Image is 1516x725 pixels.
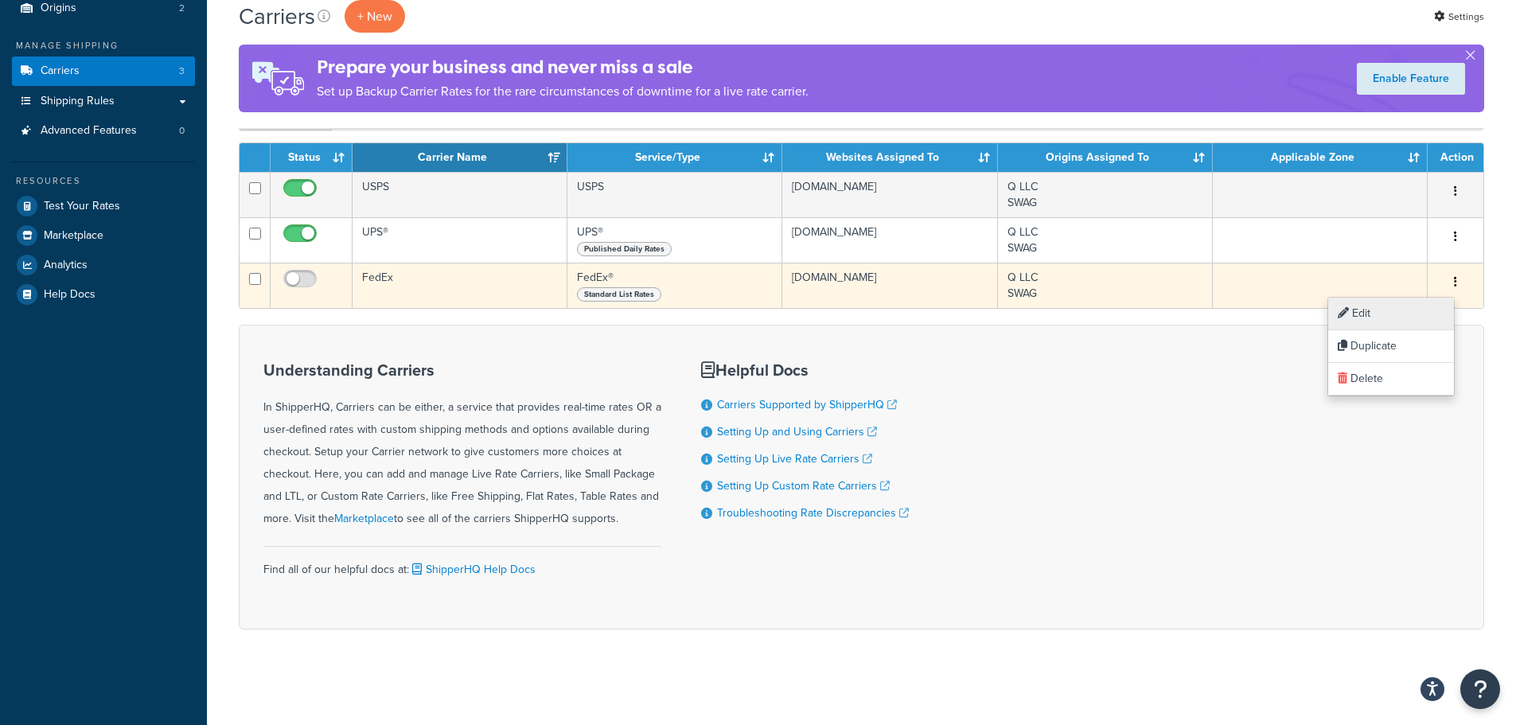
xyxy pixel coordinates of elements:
a: Troubleshooting Rate Discrepancies [717,505,909,521]
a: Settings [1434,6,1484,28]
a: Carriers Supported by ShipperHQ [717,396,897,413]
a: Shipping Rules [12,87,195,116]
td: Q LLC SWAG [998,263,1213,308]
span: Analytics [44,259,88,272]
span: Origins [41,2,76,15]
a: Help Docs [12,280,195,309]
th: Websites Assigned To: activate to sort column ascending [782,143,997,172]
span: Carriers [41,64,80,78]
a: Advanced Features 0 [12,116,195,146]
h3: Understanding Carriers [263,361,661,379]
p: Set up Backup Carrier Rates for the rare circumstances of downtime for a live rate carrier. [317,80,809,103]
span: Test Your Rates [44,200,120,213]
button: Open Resource Center [1460,669,1500,709]
div: Resources [12,174,195,188]
td: [DOMAIN_NAME] [782,217,997,263]
td: USPS [567,172,782,217]
td: USPS [353,172,567,217]
img: ad-rules-rateshop-fe6ec290ccb7230408bd80ed9643f0289d75e0ffd9eb532fc0e269fcd187b520.png [239,45,317,112]
td: Q LLC SWAG [998,172,1213,217]
span: Published Daily Rates [577,242,672,256]
td: [DOMAIN_NAME] [782,172,997,217]
th: Action [1428,143,1483,172]
th: Carrier Name: activate to sort column ascending [353,143,567,172]
td: UPS® [353,217,567,263]
a: Enable Feature [1357,63,1465,95]
td: Q LLC SWAG [998,217,1213,263]
td: [DOMAIN_NAME] [782,263,997,308]
h3: Helpful Docs [701,361,909,379]
a: Carriers 3 [12,57,195,86]
th: Origins Assigned To: activate to sort column ascending [998,143,1213,172]
a: Analytics [12,251,195,279]
div: Manage Shipping [12,39,195,53]
th: Status: activate to sort column ascending [271,143,353,172]
a: Setting Up Custom Rate Carriers [717,477,890,494]
span: Standard List Rates [577,287,661,302]
a: ShipperHQ Help Docs [409,561,536,578]
div: In ShipperHQ, Carriers can be either, a service that provides real-time rates OR a user-defined r... [263,361,661,530]
a: Setting Up Live Rate Carriers [717,450,872,467]
span: Advanced Features [41,124,137,138]
th: Applicable Zone: activate to sort column ascending [1213,143,1428,172]
a: Duplicate [1328,330,1454,363]
h1: Carriers [239,1,315,32]
span: 3 [179,64,185,78]
a: Marketplace [334,510,394,527]
td: FedEx [353,263,567,308]
li: Carriers [12,57,195,86]
span: Marketplace [44,229,103,243]
td: FedEx® [567,263,782,308]
div: Find all of our helpful docs at: [263,546,661,581]
li: Advanced Features [12,116,195,146]
a: Delete [1328,363,1454,396]
a: Marketplace [12,221,195,250]
span: Help Docs [44,288,95,302]
span: 2 [179,2,185,15]
h4: Prepare your business and never miss a sale [317,54,809,80]
th: Service/Type: activate to sort column ascending [567,143,782,172]
a: Setting Up and Using Carriers [717,423,877,440]
span: Shipping Rules [41,95,115,108]
a: Edit [1328,298,1454,330]
span: 0 [179,124,185,138]
td: UPS® [567,217,782,263]
a: Test Your Rates [12,192,195,220]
